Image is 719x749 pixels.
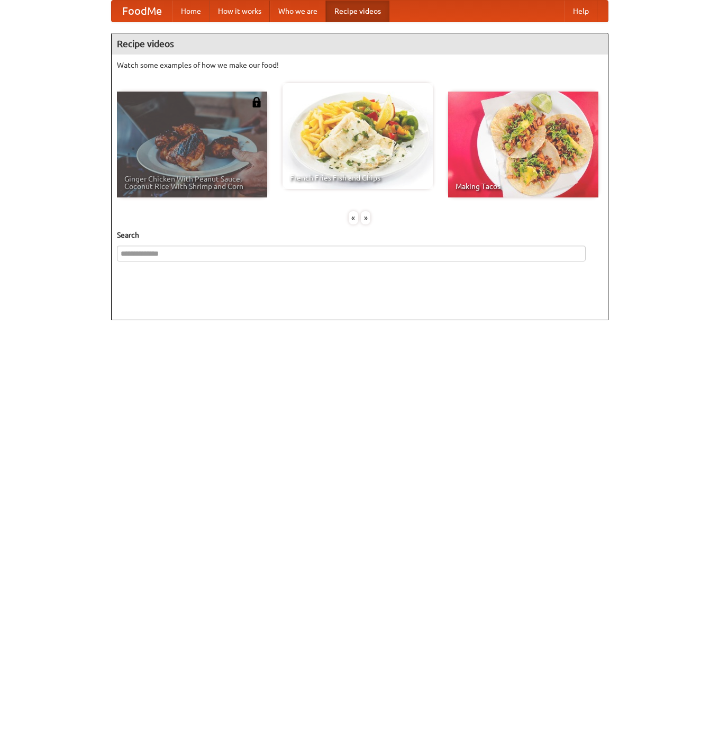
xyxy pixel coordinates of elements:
[565,1,597,22] a: Help
[117,60,603,70] p: Watch some examples of how we make our food!
[349,211,358,224] div: «
[361,211,370,224] div: »
[326,1,389,22] a: Recipe videos
[172,1,210,22] a: Home
[251,97,262,107] img: 483408.png
[270,1,326,22] a: Who we are
[290,174,425,182] span: French Fries Fish and Chips
[283,83,433,189] a: French Fries Fish and Chips
[210,1,270,22] a: How it works
[456,183,591,190] span: Making Tacos
[112,1,172,22] a: FoodMe
[112,33,608,55] h4: Recipe videos
[448,92,598,197] a: Making Tacos
[117,230,603,240] h5: Search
